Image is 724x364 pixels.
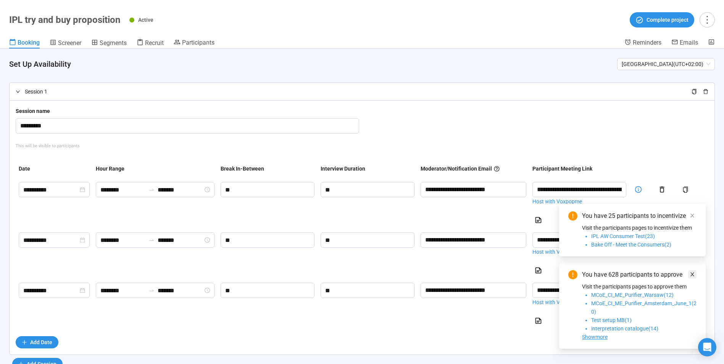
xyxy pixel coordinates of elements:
span: swap-right [148,237,155,243]
span: to [148,237,155,243]
div: Session 1copydelete [10,83,714,100]
span: Booking [18,39,40,46]
span: right [16,89,20,94]
span: to [148,287,155,293]
span: MCoE_CI_ME_Purifier_Amsterdam_June_1(20) [591,300,697,315]
span: Add Date [30,338,52,346]
div: Open Intercom Messenger [698,338,716,356]
div: Participant Meeting Link [532,164,592,173]
p: Visit the participants pages to approve them [582,282,697,291]
div: You have 25 participants to incentivize [582,211,697,221]
span: exclamation-circle [568,211,577,221]
span: Screener [58,39,81,47]
button: more [700,12,715,27]
span: close [690,213,695,218]
span: Bake Off - Meet the Consumers(2) [591,242,671,248]
div: You have 628 participants to approve [582,270,697,279]
div: Date [19,164,30,173]
div: Hour Range [96,164,124,173]
span: Showmore [582,334,608,340]
span: Emails [680,39,698,46]
span: interpretation catalogue(14) [591,325,658,332]
span: delete [703,89,708,94]
span: swap-right [148,187,155,193]
p: Visit the participants pages to incentivize them [582,224,697,232]
div: Break In-Between [221,164,264,173]
button: copy [679,184,692,196]
span: Reminders [633,39,661,46]
a: Segments [91,39,127,48]
span: IPL AW Consumer Test(23) [591,233,655,239]
a: Recruit [137,39,164,48]
a: Participants [174,39,214,48]
span: MCoE_CI_ME_Purifier_Warsaw(12) [591,292,674,298]
a: Booking [9,39,40,48]
span: close [690,272,695,277]
a: Host with Voxpopme [532,298,626,306]
span: more [702,14,712,25]
a: Host with Voxpopme [532,248,626,256]
button: Complete project [630,12,694,27]
a: Emails [671,39,698,48]
span: copy [692,89,697,94]
span: to [148,187,155,193]
h1: IPL try and buy proposition [9,14,120,25]
span: Active [138,17,153,23]
span: Complete project [647,16,689,24]
span: exclamation-circle [568,270,577,279]
span: Participants [182,39,214,46]
span: plus [22,340,27,345]
span: Test setup MB(1) [591,317,632,323]
span: [GEOGRAPHIC_DATA] ( UTC+02:00 ) [622,58,710,70]
span: Recruit [145,39,164,47]
div: Interview Duration [321,164,365,173]
h4: Set Up Availability [9,59,611,69]
div: This will be visible to participants [16,143,708,149]
span: Segments [100,39,127,47]
a: Host with Voxpopme [532,197,626,206]
span: Session 1 [25,87,685,96]
span: copy [682,187,689,193]
a: Screener [50,39,81,48]
div: Session name [16,107,50,115]
button: plusAdd Date [16,336,58,348]
div: Moderator/Notification Email [421,164,500,173]
a: Reminders [624,39,661,48]
span: swap-right [148,287,155,293]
